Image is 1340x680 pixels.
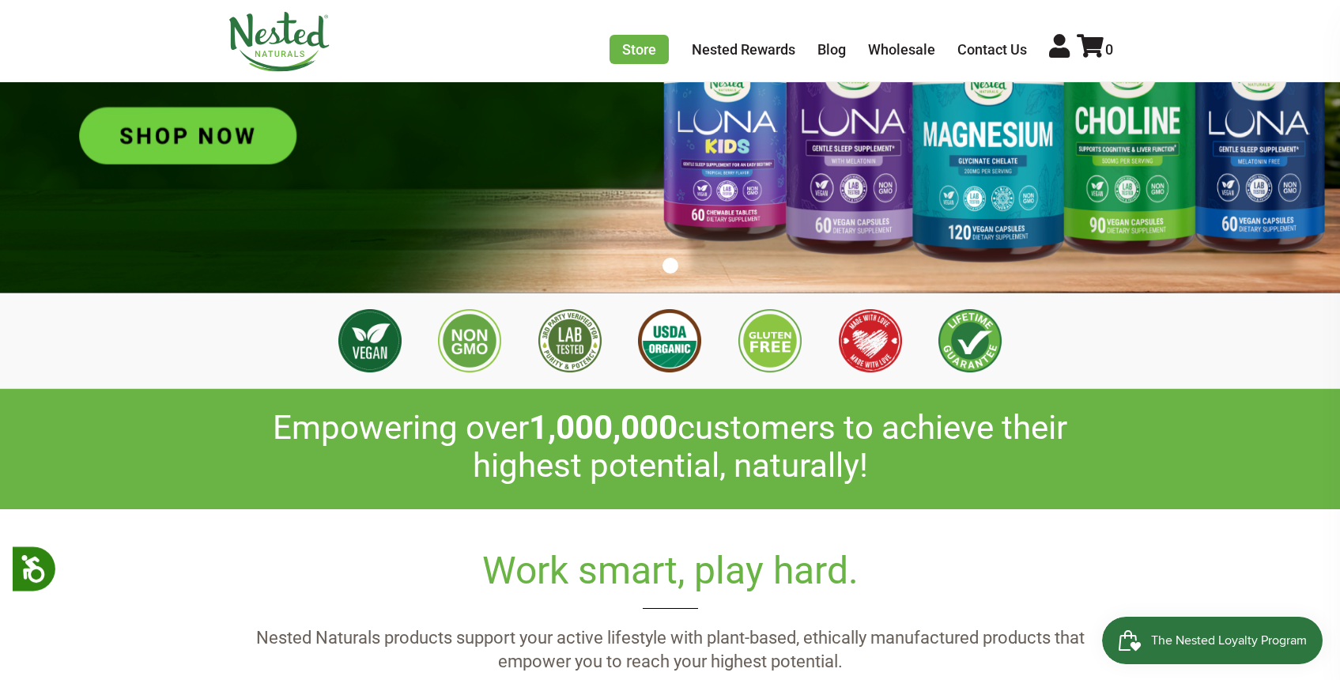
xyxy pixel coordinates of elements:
[228,12,330,72] img: Nested Naturals
[692,41,795,58] a: Nested Rewards
[662,258,678,274] button: 1 of 1
[868,41,935,58] a: Wholesale
[938,309,1002,372] img: Lifetime Guarantee
[538,309,602,372] img: 3rd Party Lab Tested
[817,41,846,58] a: Blog
[228,409,1113,485] h2: Empowering over customers to achieve their highest potential, naturally!
[1102,617,1324,664] iframe: Button to open loyalty program pop-up
[338,309,402,372] img: Vegan
[228,626,1113,675] p: Nested Naturals products support your active lifestyle with plant-based, ethically manufactured p...
[610,35,669,64] a: Store
[839,309,902,372] img: Made with Love
[957,41,1027,58] a: Contact Us
[638,309,701,372] img: USDA Organic
[228,549,1113,609] h2: Work smart, play hard.
[438,309,501,372] img: Non GMO
[1105,41,1113,58] span: 0
[1077,41,1113,58] a: 0
[738,309,802,372] img: Gluten Free
[529,408,678,447] span: 1,000,000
